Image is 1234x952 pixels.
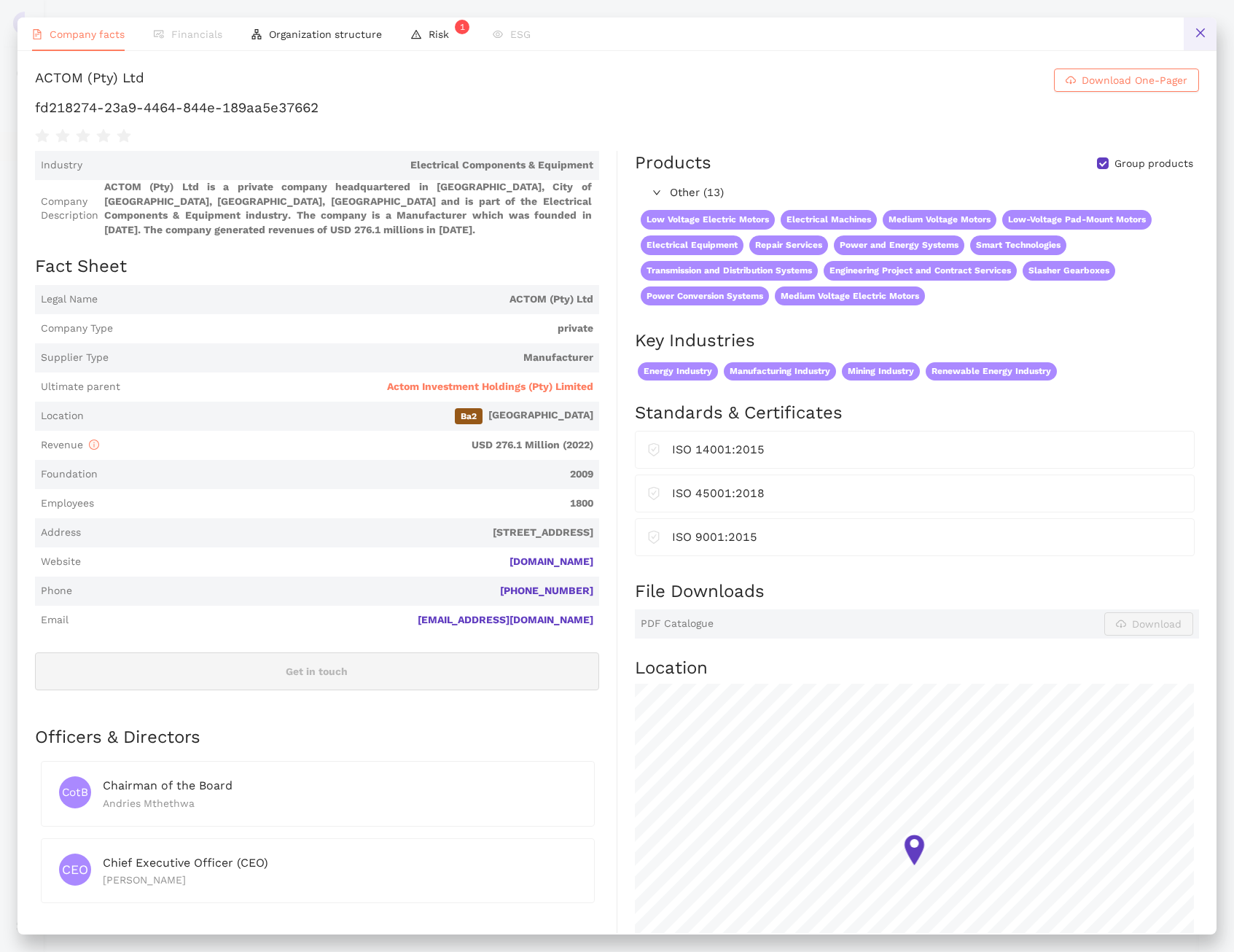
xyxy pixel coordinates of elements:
[76,129,90,144] span: star
[641,617,714,631] span: PDF Catalogue
[926,362,1057,381] span: Renewable Energy Industry
[842,362,920,381] span: Mining Industry
[104,467,593,482] span: 2009
[724,362,836,381] span: Manufacturing Industry
[103,795,577,811] div: Andries Mthethwa
[105,438,593,453] span: USD 276.1 Million (2022)
[171,28,222,40] span: Financials
[35,725,599,750] h2: Officers & Directors
[635,401,1199,426] h2: Standards & Certificates
[119,321,593,336] span: private
[35,69,144,92] div: ACTOM (Pty) Ltd
[641,286,769,306] span: Power Conversion Systems
[647,528,660,544] span: safety-certificate
[1184,17,1217,50] button: close
[41,321,113,336] span: Company Type
[635,656,1199,681] h2: Location
[96,129,111,144] span: star
[103,779,233,792] span: Chairman of the Board
[104,180,593,237] span: ACTOM (Pty) Ltd is a private company headquartered in [GEOGRAPHIC_DATA], City of [GEOGRAPHIC_DATA...
[510,28,531,40] span: ESG
[652,188,661,197] span: right
[411,29,421,39] span: warning
[41,613,69,628] span: Email
[1054,69,1199,92] button: cloud-downloadDownload One-Pager
[41,496,94,511] span: Employees
[35,129,50,144] span: star
[87,526,593,540] span: [STREET_ADDRESS]
[103,856,268,870] span: Chief Executive Officer (CEO)
[647,484,660,500] span: safety-certificate
[90,408,593,424] span: [GEOGRAPHIC_DATA]
[635,182,1198,205] div: Other (13)
[635,329,1199,354] h2: Key Industries
[493,29,503,39] span: eye
[641,210,775,230] span: Low Voltage Electric Motors
[41,467,98,482] span: Foundation
[41,158,82,173] span: Industry
[387,380,593,394] span: Actom Investment Holdings (Pty) Limited
[638,362,718,381] span: Energy Industry
[35,98,1199,117] h1: fd218274-23a9-4464-844e-189aa5e37662
[154,29,164,39] span: fund-view
[103,872,577,888] div: [PERSON_NAME]
[62,854,87,885] span: CEO
[670,184,1192,202] span: Other (13)
[41,292,98,307] span: Legal Name
[672,440,1182,459] div: ISO 14001:2015
[647,440,660,456] span: safety-certificate
[89,440,99,450] span: info-circle
[1109,157,1199,171] span: Group products
[50,28,125,40] span: Company facts
[100,496,593,511] span: 1800
[41,351,109,365] span: Supplier Type
[114,351,593,365] span: Manufacturer
[641,235,743,255] span: Electrical Equipment
[88,158,593,173] span: Electrical Components & Equipment
[117,129,131,144] span: star
[775,286,925,306] span: Medium Voltage Electric Motors
[455,20,469,34] sup: 1
[1023,261,1115,281] span: Slasher Gearboxes
[672,528,1182,546] div: ISO 9001:2015
[62,779,89,807] span: CotB
[749,235,828,255] span: Repair Services
[1195,27,1206,39] span: close
[635,580,1199,604] h2: File Downloads
[41,409,84,424] span: Location
[41,555,81,569] span: Website
[824,261,1017,281] span: Engineering Project and Contract Services
[460,22,465,32] span: 1
[641,261,818,281] span: Transmission and Distribution Systems
[1082,72,1187,88] span: Download One-Pager
[672,484,1182,502] div: ISO 45001:2018
[35,254,599,279] h2: Fact Sheet
[635,151,711,176] div: Products
[41,526,81,540] span: Address
[41,439,99,450] span: Revenue
[429,28,464,40] span: Risk
[41,380,120,394] span: Ultimate parent
[104,292,593,307] span: ACTOM (Pty) Ltd
[269,28,382,40] span: Organization structure
[251,29,262,39] span: apartment
[781,210,877,230] span: Electrical Machines
[970,235,1066,255] span: Smart Technologies
[883,210,996,230] span: Medium Voltage Motors
[41,195,98,223] span: Company Description
[55,129,70,144] span: star
[834,235,964,255] span: Power and Energy Systems
[41,584,72,598] span: Phone
[1066,75,1076,87] span: cloud-download
[455,408,483,424] span: Ba2
[1002,210,1152,230] span: Low-Voltage Pad-Mount Motors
